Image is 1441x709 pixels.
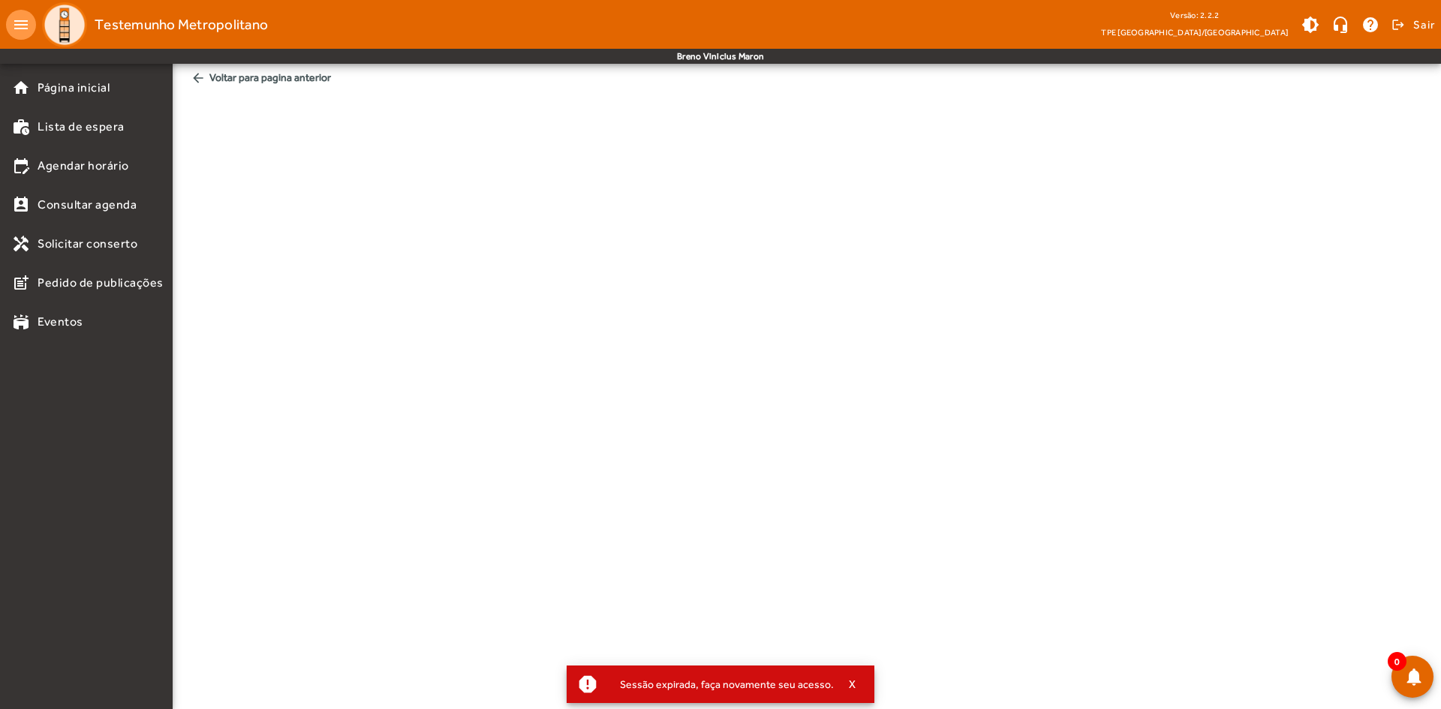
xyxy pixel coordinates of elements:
div: Sessão expirada, faça novamente seu acesso. [608,674,834,695]
img: Logo TPE [42,2,87,47]
span: X [849,677,856,691]
span: Sair [1413,13,1435,37]
span: Voltar para pagina anterior [185,64,1429,92]
button: Sair [1389,14,1435,36]
span: Testemunho Metropolitano [95,13,268,37]
span: TPE [GEOGRAPHIC_DATA]/[GEOGRAPHIC_DATA] [1101,25,1288,40]
mat-icon: report [576,673,599,695]
mat-icon: menu [6,10,36,40]
button: X [834,677,871,691]
span: 0 [1388,652,1406,671]
div: Versão: 2.2.2 [1101,6,1288,25]
a: Testemunho Metropolitano [36,2,268,47]
mat-icon: home [12,79,30,97]
mat-icon: arrow_back [191,71,206,86]
span: Página inicial [38,79,110,97]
